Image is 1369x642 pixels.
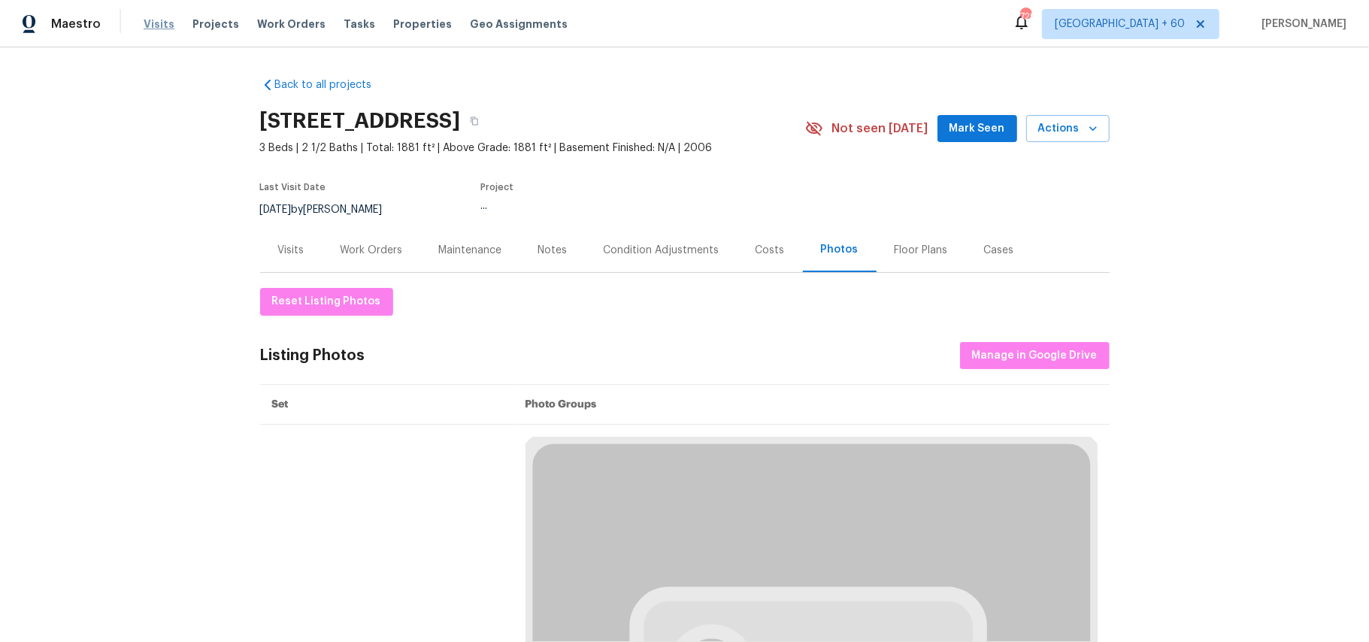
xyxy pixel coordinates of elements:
[51,17,101,32] span: Maestro
[513,385,1110,425] th: Photo Groups
[260,385,513,425] th: Set
[439,243,502,258] div: Maintenance
[344,19,375,29] span: Tasks
[1038,120,1098,138] span: Actions
[960,342,1110,370] button: Manage in Google Drive
[481,201,770,211] div: ...
[260,204,292,215] span: [DATE]
[1026,115,1110,143] button: Actions
[260,114,461,129] h2: [STREET_ADDRESS]
[895,243,948,258] div: Floor Plans
[260,288,393,316] button: Reset Listing Photos
[144,17,174,32] span: Visits
[260,201,401,219] div: by [PERSON_NAME]
[278,243,304,258] div: Visits
[984,243,1014,258] div: Cases
[470,17,568,32] span: Geo Assignments
[461,108,488,135] button: Copy Address
[393,17,452,32] span: Properties
[481,183,514,192] span: Project
[260,348,365,363] div: Listing Photos
[950,120,1005,138] span: Mark Seen
[1020,9,1031,24] div: 729
[604,243,719,258] div: Condition Adjustments
[821,242,859,257] div: Photos
[972,347,1098,365] span: Manage in Google Drive
[1055,17,1185,32] span: [GEOGRAPHIC_DATA] + 60
[260,183,326,192] span: Last Visit Date
[341,243,403,258] div: Work Orders
[192,17,239,32] span: Projects
[260,77,404,92] a: Back to all projects
[260,141,805,156] span: 3 Beds | 2 1/2 Baths | Total: 1881 ft² | Above Grade: 1881 ft² | Basement Finished: N/A | 2006
[937,115,1017,143] button: Mark Seen
[832,121,928,136] span: Not seen [DATE]
[756,243,785,258] div: Costs
[257,17,326,32] span: Work Orders
[272,292,381,311] span: Reset Listing Photos
[1255,17,1346,32] span: [PERSON_NAME]
[538,243,568,258] div: Notes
